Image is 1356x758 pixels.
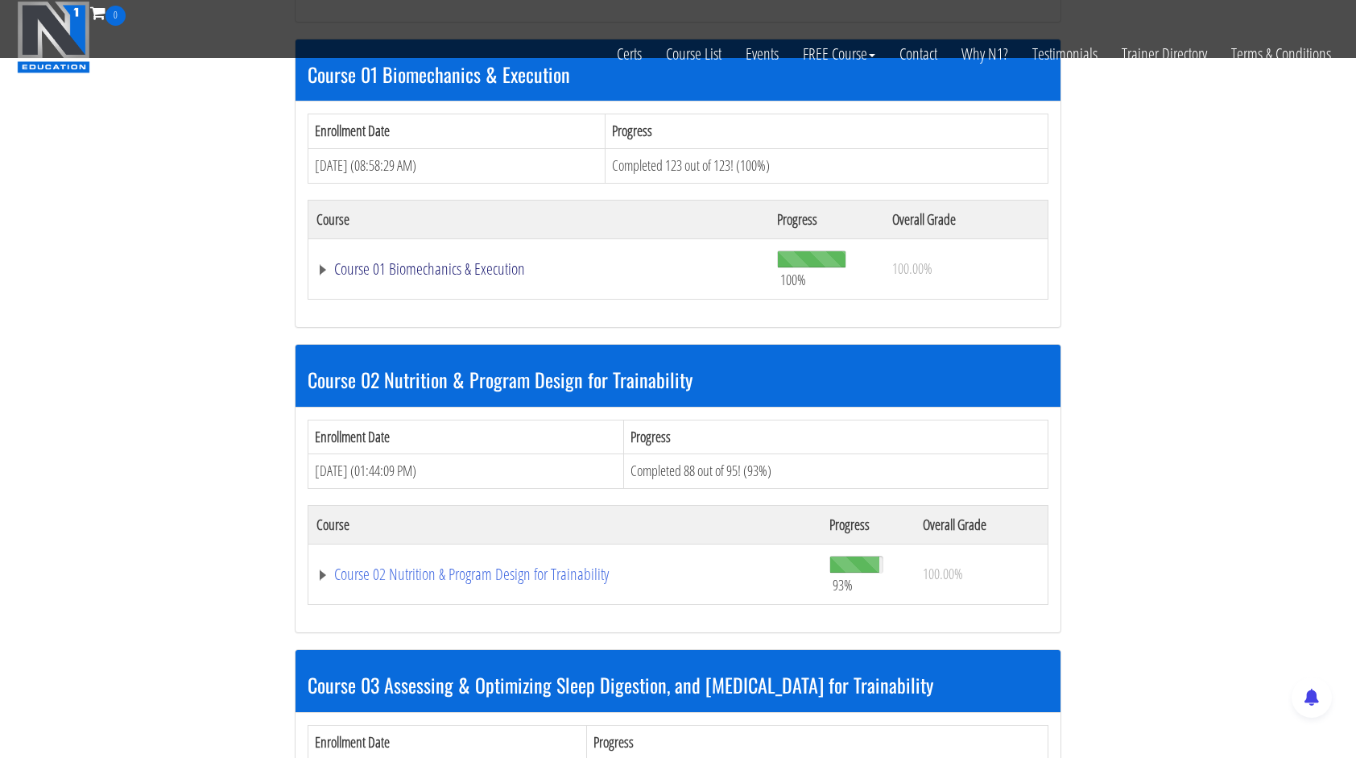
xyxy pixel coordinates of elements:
span: 0 [105,6,126,26]
h3: Course 01 Biomechanics & Execution [308,64,1048,85]
h3: Course 03 Assessing & Optimizing Sleep Digestion, and [MEDICAL_DATA] for Trainability [308,674,1048,695]
th: Overall Grade [884,200,1048,238]
td: Completed 88 out of 95! (93%) [624,454,1048,489]
a: Why N1? [949,26,1020,82]
th: Progress [624,420,1048,454]
a: Course List [654,26,734,82]
a: Terms & Conditions [1219,26,1343,82]
td: Completed 123 out of 123! (100%) [606,148,1048,183]
a: Testimonials [1020,26,1110,82]
th: Progress [769,200,884,238]
span: 93% [833,576,853,594]
span: 100% [780,271,806,288]
a: Course 02 Nutrition & Program Design for Trainability [316,566,813,582]
img: n1-education [17,1,90,73]
th: Overall Grade [915,505,1048,544]
td: 100.00% [915,544,1048,604]
th: Course [308,200,769,238]
td: 100.00% [884,238,1048,299]
th: Enrollment Date [308,420,624,454]
td: [DATE] (08:58:29 AM) [308,148,606,183]
th: Enrollment Date [308,114,606,149]
th: Progress [821,505,915,544]
a: Contact [887,26,949,82]
a: Events [734,26,791,82]
th: Course [308,505,821,544]
h3: Course 02 Nutrition & Program Design for Trainability [308,369,1048,390]
td: [DATE] (01:44:09 PM) [308,454,624,489]
a: Trainer Directory [1110,26,1219,82]
a: Course 01 Biomechanics & Execution [316,261,761,277]
a: Certs [605,26,654,82]
th: Progress [606,114,1048,149]
a: 0 [90,2,126,23]
a: FREE Course [791,26,887,82]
